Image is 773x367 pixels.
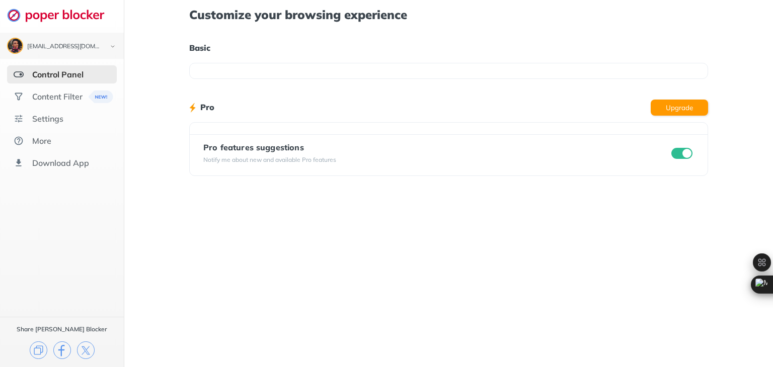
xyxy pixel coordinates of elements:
[203,143,336,152] div: Pro features suggestions
[53,341,71,359] img: facebook.svg
[14,158,24,168] img: download-app.svg
[27,43,102,50] div: sugarslyneurospice@gmail.com
[32,91,83,102] div: Content Filter
[32,136,51,146] div: More
[32,69,84,79] div: Control Panel
[89,90,113,103] img: menuBanner.svg
[14,114,24,124] img: settings.svg
[200,101,214,114] h1: Pro
[14,136,24,146] img: about.svg
[107,41,119,52] img: chevron-bottom-black.svg
[7,8,115,22] img: logo-webpage.svg
[189,41,708,54] h1: Basic
[8,39,22,53] img: ACg8ocIlnDzng26IQ2Wkk9DzJsF5Otol8aWvExnMXoi4a3K7Q5Mxsoo=s96-c
[14,69,24,79] img: features-selected.svg
[77,341,95,359] img: x.svg
[651,100,708,116] button: Upgrade
[14,91,24,102] img: social.svg
[189,8,708,21] h1: Customize your browsing experience
[30,341,47,359] img: copy.svg
[203,156,336,164] div: Notify me about new and available Pro features
[32,158,89,168] div: Download App
[189,102,196,114] img: lighting bolt
[17,325,107,333] div: Share [PERSON_NAME] Blocker
[32,114,63,124] div: Settings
